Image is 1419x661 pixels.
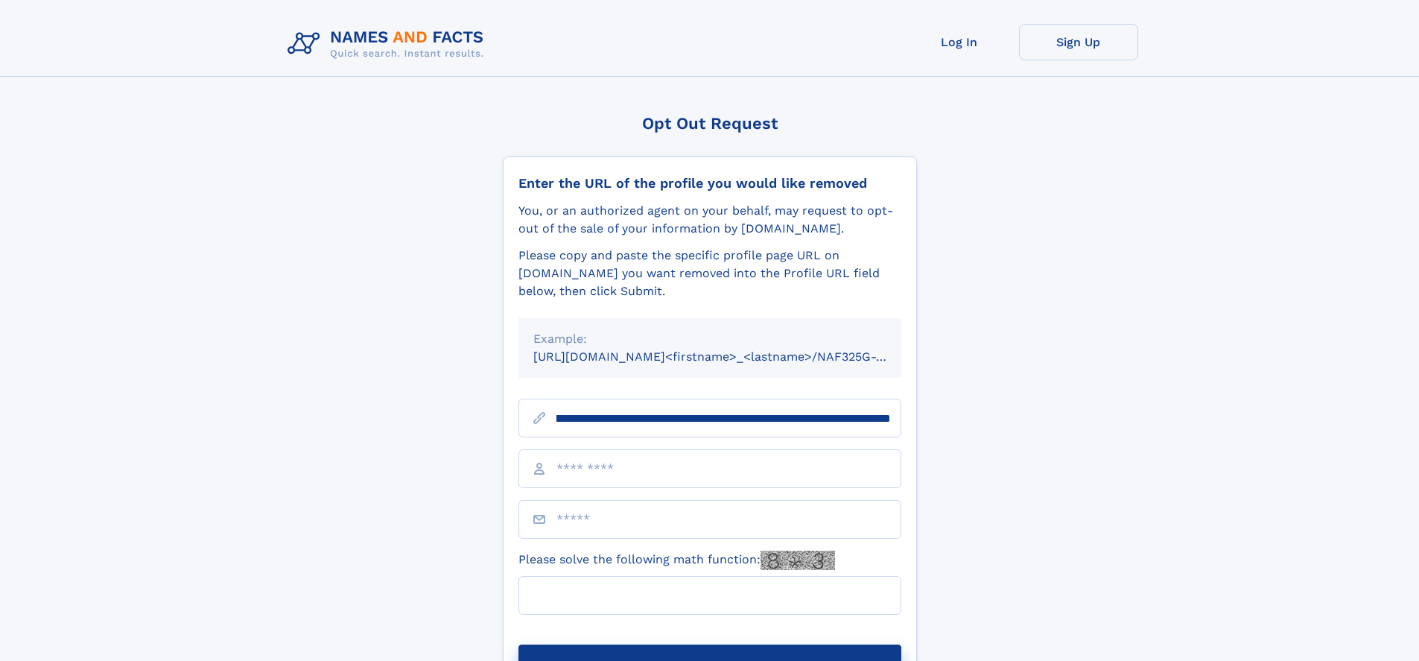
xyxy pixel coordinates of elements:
[282,24,496,64] img: Logo Names and Facts
[518,551,835,570] label: Please solve the following math function:
[533,350,930,364] small: [URL][DOMAIN_NAME]<firstname>_<lastname>/NAF325G-xxxxxxxx
[518,175,901,192] div: Enter the URL of the profile you would like removed
[503,114,917,133] div: Opt Out Request
[900,24,1019,60] a: Log In
[533,330,886,348] div: Example:
[1019,24,1138,60] a: Sign Up
[518,247,901,300] div: Please copy and paste the specific profile page URL on [DOMAIN_NAME] you want removed into the Pr...
[518,202,901,238] div: You, or an authorized agent on your behalf, may request to opt-out of the sale of your informatio...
